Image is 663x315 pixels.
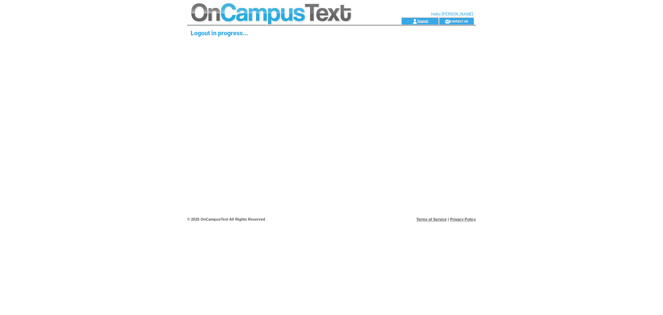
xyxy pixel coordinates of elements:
[431,12,473,17] span: Hello [PERSON_NAME]
[450,19,468,23] a: contact us
[450,217,476,221] a: Privacy Policy
[191,29,248,37] span: Logout in progress...
[416,217,447,221] a: Terms of Service
[448,217,449,221] span: |
[417,19,428,23] a: logout
[412,19,417,24] img: account_icon.gif
[187,217,265,221] span: © 2025 OnCampusText All Rights Reserved
[445,19,450,24] img: contact_us_icon.gif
